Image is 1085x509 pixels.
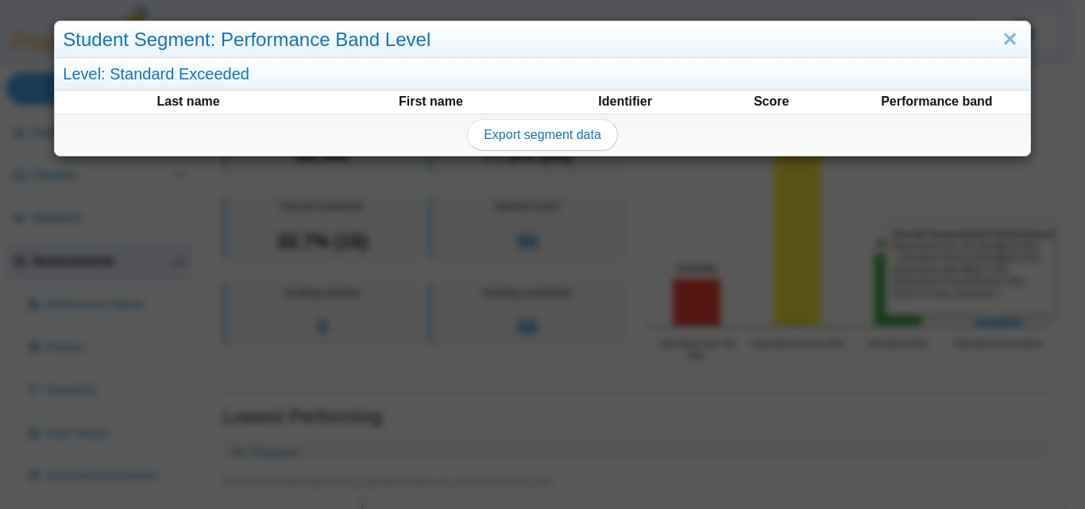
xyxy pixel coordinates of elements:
a: Export segment data [467,119,618,151]
th: Performance band [845,92,1029,111]
div: Level: Standard Exceeded [55,58,1029,91]
th: Identifier [553,92,697,111]
th: First name [311,92,551,111]
div: Student Segment: Performance Band Level [55,21,1029,59]
th: Score [699,92,844,111]
th: Last name [68,92,308,111]
span: Export segment data [484,128,601,141]
a: Close [998,26,1022,53]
